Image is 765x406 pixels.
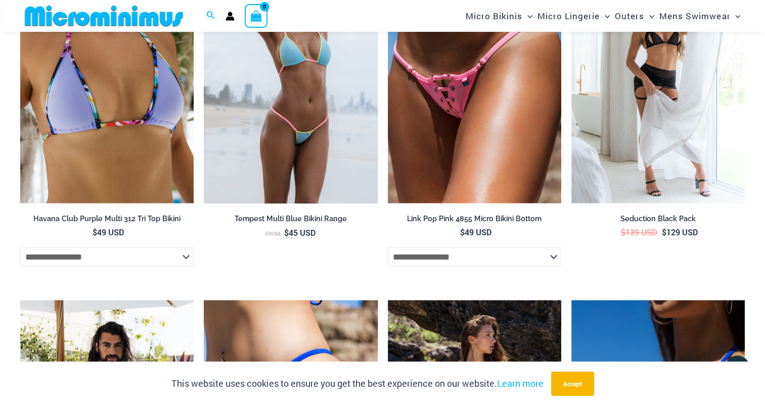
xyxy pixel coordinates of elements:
[659,3,730,29] span: Mens Swimwear
[284,227,289,238] span: $
[462,2,745,30] nav: Site Navigation
[460,227,491,237] bdi: 49 USD
[730,3,740,29] span: Menu Toggle
[265,230,282,237] span: From:
[537,3,600,29] span: Micro Lingerie
[206,10,215,23] a: Search icon link
[612,3,657,29] a: OutersMenu ToggleMenu Toggle
[571,214,745,227] a: Seduction Black Pack
[204,214,377,224] h2: Tempest Multi Blue Bikini Range
[388,214,561,224] h2: Link Pop Pink 4855 Micro Bikini Bottom
[644,3,654,29] span: Menu Toggle
[615,3,644,29] span: Outers
[20,214,194,224] h2: Havana Club Purple Multi 312 Tri Top Bikini
[93,227,97,237] span: $
[388,214,561,227] a: Link Pop Pink 4855 Micro Bikini Bottom
[93,227,124,237] bdi: 49 USD
[466,3,522,29] span: Micro Bikinis
[284,227,316,238] bdi: 45 USD
[621,227,625,237] span: $
[657,3,743,29] a: Mens SwimwearMenu ToggleMenu Toggle
[20,214,194,227] a: Havana Club Purple Multi 312 Tri Top Bikini
[460,227,465,237] span: $
[600,3,610,29] span: Menu Toggle
[522,3,532,29] span: Menu Toggle
[226,12,235,21] a: Account icon link
[662,227,666,237] span: $
[245,4,268,27] a: View Shopping Cart, empty
[571,214,745,224] h2: Seduction Black Pack
[535,3,612,29] a: Micro LingerieMenu ToggleMenu Toggle
[171,376,544,391] p: This website uses cookies to ensure you get the best experience on our website.
[662,227,698,237] bdi: 129 USD
[21,5,187,27] img: MM SHOP LOGO FLAT
[497,377,544,389] a: Learn more
[204,214,377,227] a: Tempest Multi Blue Bikini Range
[551,372,594,396] button: Accept
[463,3,535,29] a: Micro BikinisMenu ToggleMenu Toggle
[621,227,657,237] bdi: 139 USD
